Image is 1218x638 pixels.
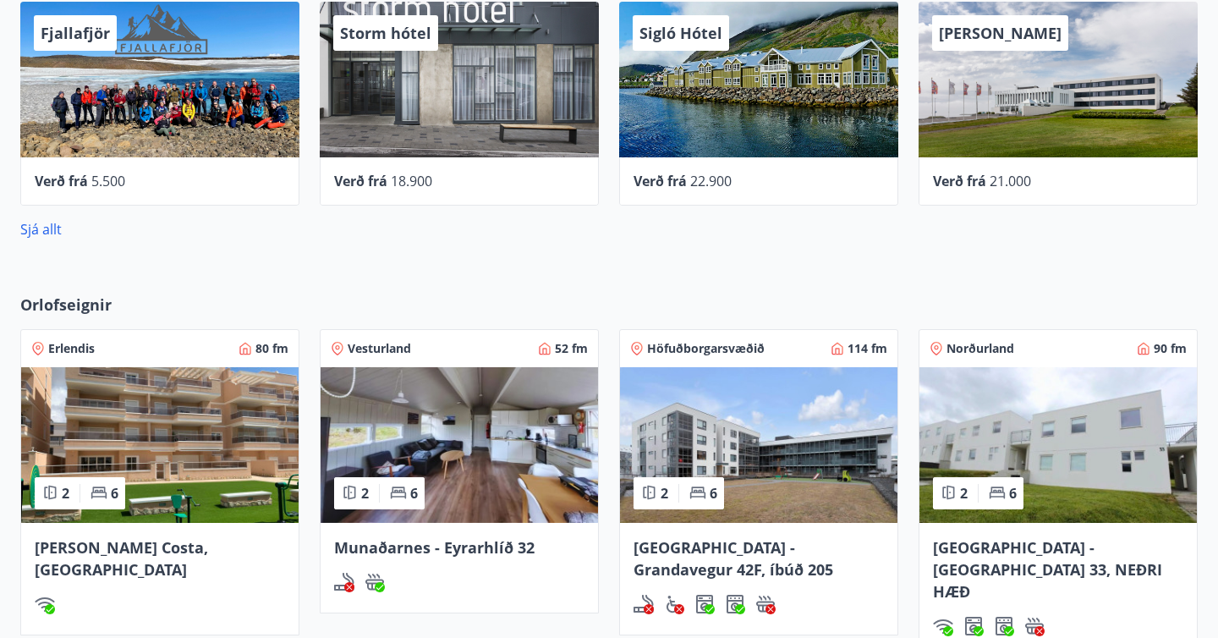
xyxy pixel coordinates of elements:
span: 2 [960,484,968,503]
div: Þvottavél [963,616,984,636]
span: [GEOGRAPHIC_DATA] - [GEOGRAPHIC_DATA] 33, NEÐRI HÆÐ [933,537,1162,602]
div: Reykingar / Vape [334,572,354,592]
img: h89QDIuHlAdpqTriuIvuEWkTH976fOgBEOOeu1mi.svg [1024,616,1045,636]
div: Þurrkari [994,616,1014,636]
span: Erlendis [48,340,95,357]
div: Þráðlaust net [35,594,55,614]
img: hddCLTAnxqFUMr1fxmbGG8zWilo2syolR0f9UjPn.svg [994,616,1014,636]
span: Fjallafjör [41,23,110,43]
span: 2 [361,484,369,503]
span: 52 fm [555,340,588,357]
span: 6 [710,484,717,503]
span: [GEOGRAPHIC_DATA] - Grandavegur 42F, íbúð 205 [634,537,833,580]
div: Þurrkari [725,594,745,614]
span: 22.900 [690,172,732,190]
img: Dl16BY4EX9PAW649lg1C3oBuIaAsR6QVDQBO2cTm.svg [694,594,715,614]
img: h89QDIuHlAdpqTriuIvuEWkTH976fOgBEOOeu1mi.svg [365,572,385,592]
span: Verð frá [933,172,986,190]
img: 8IYIKVZQyRlUC6HQIIUSdjpPGRncJsz2RzLgWvp4.svg [664,594,684,614]
div: Þráðlaust net [933,616,953,636]
span: Orlofseignir [20,294,112,316]
span: Verð frá [35,172,88,190]
img: HJRyFFsYp6qjeUYhR4dAD8CaCEsnIFYZ05miwXoh.svg [933,616,953,636]
span: Verð frá [334,172,387,190]
span: 114 fm [848,340,887,357]
div: Heitur pottur [365,572,385,592]
img: h89QDIuHlAdpqTriuIvuEWkTH976fOgBEOOeu1mi.svg [755,594,776,614]
div: Heitur pottur [755,594,776,614]
img: Paella dish [620,367,897,523]
span: 6 [1009,484,1017,503]
span: 6 [111,484,118,503]
span: 18.900 [391,172,432,190]
span: Munaðarnes - Eyrarhlíð 32 [334,537,535,558]
span: Verð frá [634,172,687,190]
span: [PERSON_NAME] [939,23,1062,43]
img: QNIUl6Cv9L9rHgMXwuzGLuiJOj7RKqxk9mBFPqjq.svg [634,594,654,614]
span: Vesturland [348,340,411,357]
span: Sigló Hótel [639,23,722,43]
img: Paella dish [919,367,1197,523]
img: Dl16BY4EX9PAW649lg1C3oBuIaAsR6QVDQBO2cTm.svg [963,616,984,636]
span: 5.500 [91,172,125,190]
img: hddCLTAnxqFUMr1fxmbGG8zWilo2syolR0f9UjPn.svg [725,594,745,614]
div: Þvottavél [694,594,715,614]
span: Norðurland [946,340,1014,357]
span: [PERSON_NAME] Costa, [GEOGRAPHIC_DATA] [35,537,208,580]
span: 21.000 [990,172,1031,190]
div: Heitur pottur [1024,616,1045,636]
div: Reykingar / Vape [634,594,654,614]
span: Höfuðborgarsvæðið [647,340,765,357]
span: Storm hótel [340,23,431,43]
img: Paella dish [321,367,598,523]
span: 80 fm [255,340,288,357]
span: 90 fm [1154,340,1187,357]
div: Aðgengi fyrir hjólastól [664,594,684,614]
span: 6 [410,484,418,503]
img: QNIUl6Cv9L9rHgMXwuzGLuiJOj7RKqxk9mBFPqjq.svg [334,572,354,592]
img: HJRyFFsYp6qjeUYhR4dAD8CaCEsnIFYZ05miwXoh.svg [35,594,55,614]
span: 2 [661,484,668,503]
img: Paella dish [21,367,299,523]
span: 2 [62,484,69,503]
a: Sjá allt [20,220,62,239]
